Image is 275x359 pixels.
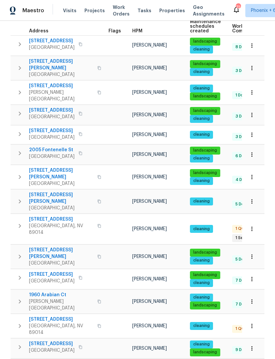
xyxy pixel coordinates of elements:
span: landscaping [191,39,220,44]
span: [PERSON_NAME] [132,90,167,95]
span: [GEOGRAPHIC_DATA], NV 89014 [29,323,93,336]
span: 5 Done [233,201,252,207]
span: [GEOGRAPHIC_DATA] [29,260,93,267]
span: [PERSON_NAME] [132,199,167,204]
span: [STREET_ADDRESS] [29,83,93,89]
span: Geo Assignments [193,4,225,17]
span: 9 Done [233,347,252,353]
span: cleaning [191,116,212,122]
span: cleaning [191,258,212,263]
span: 7 Done [233,302,252,307]
span: [STREET_ADDRESS][PERSON_NAME] [29,192,93,205]
span: 1960 Arabian Ct [29,292,93,298]
span: [PERSON_NAME] [132,299,167,304]
span: [PERSON_NAME] [132,346,167,351]
span: 8 Done [233,44,252,50]
span: Maestro [22,7,44,14]
span: cleaning [191,47,212,52]
span: Properties [159,7,185,14]
span: landscaping [191,93,220,99]
span: 1 QC [233,226,247,232]
span: 1 Sent [233,235,250,241]
span: [GEOGRAPHIC_DATA] [29,71,93,78]
span: cleaning [191,69,212,75]
span: cleaning [191,156,212,161]
span: [PERSON_NAME] [132,152,167,157]
span: 1 Done [233,92,251,98]
span: [GEOGRAPHIC_DATA] [29,153,75,160]
span: 1 QC [233,326,247,332]
span: [GEOGRAPHIC_DATA] [29,205,93,211]
span: [STREET_ADDRESS][PERSON_NAME] [29,167,93,180]
span: Flags [108,29,121,33]
span: cleaning [191,132,212,137]
span: landscaping [191,303,220,308]
span: HPM [132,29,142,33]
span: 3 Done [233,134,252,140]
span: cleaning [191,178,212,184]
span: [PERSON_NAME] [132,132,167,137]
span: landscaping [191,250,220,255]
span: Visits [63,7,76,14]
span: Work Order Completion [232,24,274,33]
span: 3 Done [233,68,252,74]
span: landscaping [191,272,220,278]
span: Address [29,29,48,33]
span: [PERSON_NAME] [132,277,167,281]
span: [GEOGRAPHIC_DATA] [29,180,93,187]
span: cleaning [191,295,212,300]
span: cleaning [191,323,212,329]
span: [PERSON_NAME] [132,254,167,259]
span: [STREET_ADDRESS] [29,38,75,44]
span: [STREET_ADDRESS] [29,107,75,114]
span: cleaning [191,226,212,232]
span: [GEOGRAPHIC_DATA] [29,134,75,141]
span: Maintenance schedules created [190,19,221,33]
span: landscaping [191,349,220,355]
span: 6 Done [233,153,252,159]
span: [STREET_ADDRESS] [29,341,75,347]
span: [GEOGRAPHIC_DATA] [29,44,75,51]
span: [PERSON_NAME] [132,175,167,179]
span: [STREET_ADDRESS][PERSON_NAME] [29,247,93,260]
span: 3 Done [233,114,252,119]
span: landscaping [191,170,220,176]
span: [PERSON_NAME] [132,324,167,328]
span: cleaning [191,280,212,286]
span: [PERSON_NAME] [132,43,167,48]
span: [STREET_ADDRESS] [29,316,93,323]
div: 72 [236,4,240,11]
span: [STREET_ADDRESS] [29,271,75,278]
span: Tasks [137,8,151,13]
span: Work Orders [113,4,130,17]
span: [PERSON_NAME] [132,113,167,117]
span: [STREET_ADDRESS] [29,216,93,223]
span: [PERSON_NAME][GEOGRAPHIC_DATA] [29,89,93,102]
span: [STREET_ADDRESS][PERSON_NAME] [29,58,93,71]
span: [PERSON_NAME] [132,227,167,231]
span: Projects [84,7,105,14]
span: cleaning [191,198,212,204]
span: 2005 Fontenelle St [29,147,75,153]
span: [GEOGRAPHIC_DATA] [29,114,75,120]
span: [GEOGRAPHIC_DATA], NV 89014 [29,223,93,236]
span: 5 Done [233,257,252,262]
span: landscaping [191,108,220,114]
span: 7 Done [233,278,252,283]
span: [PERSON_NAME][GEOGRAPHIC_DATA] [29,298,93,311]
span: cleaning [191,341,212,347]
span: landscaping [191,61,220,67]
span: [PERSON_NAME] [132,66,167,70]
span: 4 Done [233,177,252,183]
span: landscaping [191,148,220,153]
span: [STREET_ADDRESS] [29,127,75,134]
span: cleaning [191,86,212,91]
span: [GEOGRAPHIC_DATA] [29,347,75,354]
span: [GEOGRAPHIC_DATA] [29,278,75,284]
